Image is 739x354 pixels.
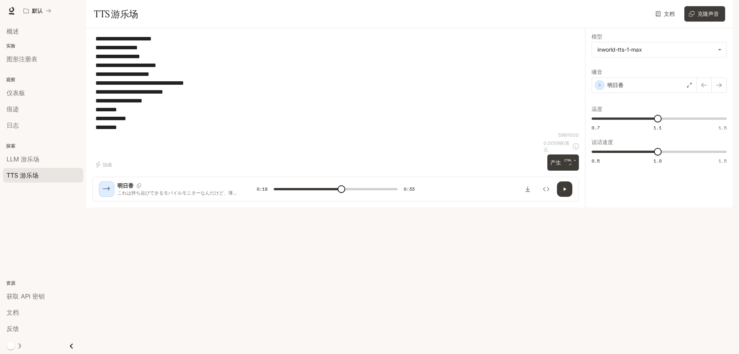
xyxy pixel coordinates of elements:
[592,124,600,131] font: 0.7
[654,158,662,164] font: 1.0
[719,124,727,131] font: 1.5
[134,183,144,188] button: 复制语音ID
[592,139,613,145] font: 说话速度
[20,3,55,18] button: 所有工作区
[32,7,43,14] font: 默认
[117,182,134,189] font: 明日香
[592,42,726,57] div: inworld-tts-1-max
[94,8,138,20] font: TTS 游乐场
[719,158,727,164] font: 1.5
[607,82,624,88] font: 明日香
[520,181,535,197] button: 下载音频
[592,106,602,112] font: 温度
[547,154,579,170] button: 产生CTRL +⏎
[592,33,602,40] font: 模型
[564,158,576,162] font: CTRL +
[103,162,112,168] font: 隐藏
[592,69,602,75] font: 嗓音
[569,163,572,166] font: ⏎
[684,6,725,22] button: 克隆声音
[257,186,268,192] font: 0:18
[117,190,238,248] font: これは持ち运びできるモバイルモニターなんだけど、薄くてsuタイirisshuなだけじゃなく、背面に隠しメタルスタンドが付いていて、たった1本のケーブルでノートパソコンをミラーringu。縦横画面...
[92,158,117,171] button: 隐藏
[404,186,415,192] font: 0:33
[592,158,600,164] font: 0.5
[597,46,642,53] font: inworld-tts-1-max
[538,181,554,197] button: 检查
[550,159,561,166] font: 产生
[654,124,662,131] font: 1.1
[664,10,675,17] font: 文档
[697,10,719,17] font: 克隆声音
[654,6,678,22] a: 文档
[103,186,110,191] font: 一个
